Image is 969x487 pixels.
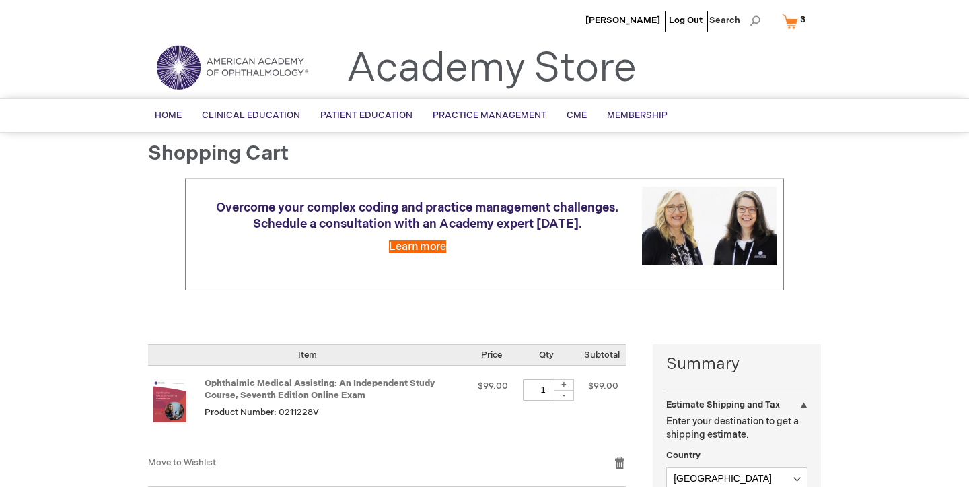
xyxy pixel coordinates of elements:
span: Item [298,350,317,360]
div: + [554,379,574,391]
span: Home [155,110,182,121]
a: Ophthalmic Medical Assisting: An Independent Study Course, Seventh Edition Online Exam [148,379,205,443]
span: Qty [539,350,554,360]
a: 3 [779,9,814,33]
span: CME [567,110,587,121]
span: Product Number: 0211228V [205,407,319,418]
strong: Summary [666,353,808,376]
span: Shopping Cart [148,141,289,166]
img: Ophthalmic Medical Assisting: An Independent Study Course, Seventh Edition Online Exam [148,379,191,422]
span: Search [709,7,760,34]
span: Practice Management [433,110,546,121]
a: Move to Wishlist [148,457,216,468]
div: - [554,390,574,401]
span: $99.00 [478,381,508,391]
span: Patient Education [320,110,412,121]
input: Qty [523,379,563,401]
span: Membership [607,110,668,121]
span: $99.00 [588,381,618,391]
a: Log Out [669,15,703,26]
span: Price [481,350,502,360]
span: Subtotal [584,350,620,360]
a: Academy Store [347,44,637,93]
p: Enter your destination to get a shipping estimate. [666,415,808,442]
a: [PERSON_NAME] [585,15,660,26]
a: Ophthalmic Medical Assisting: An Independent Study Course, Seventh Edition Online Exam [205,378,435,401]
span: 3 [800,14,805,25]
a: Learn more [389,240,446,253]
strong: Estimate Shipping and Tax [666,399,780,410]
span: Country [666,450,701,461]
span: Clinical Education [202,110,300,121]
img: Schedule a consultation with an Academy expert today [642,187,777,265]
span: Overcome your complex coding and practice management challenges. Schedule a consultation with an ... [216,201,618,231]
